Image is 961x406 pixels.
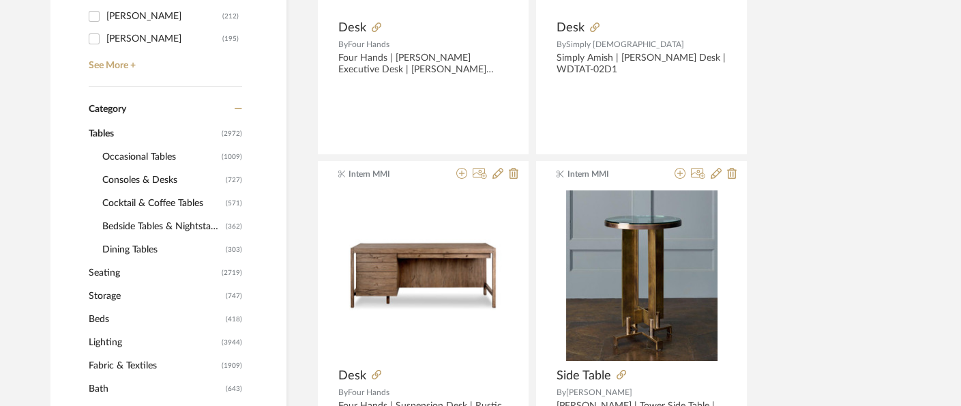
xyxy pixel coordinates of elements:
span: (747) [226,285,242,307]
span: Four Hands [348,40,389,48]
span: Side Table [557,368,611,383]
span: By [557,40,566,48]
span: Intern MMI [567,168,653,180]
span: (303) [226,239,242,261]
span: (643) [226,378,242,400]
img: Desk [338,190,508,360]
span: By [557,388,566,396]
div: [PERSON_NAME] [106,5,222,27]
span: Four Hands [348,388,389,396]
span: Seating [89,261,218,285]
span: Fabric & Textiles [89,354,218,377]
span: [PERSON_NAME] [566,388,632,396]
span: By [338,388,348,396]
span: (3944) [222,332,242,353]
div: [PERSON_NAME] [106,28,222,50]
span: Lighting [89,331,218,354]
span: Simply [DEMOGRAPHIC_DATA] [566,40,684,48]
span: (2719) [222,262,242,284]
img: Side Table [566,190,718,361]
span: (1009) [222,146,242,168]
div: (212) [222,5,239,27]
span: Consoles & Desks [102,169,222,192]
a: See More + [85,50,242,72]
span: Intern MMI [349,168,434,180]
span: Occasional Tables [102,145,218,169]
div: (195) [222,28,239,50]
span: Beds [89,308,222,331]
span: (2972) [222,123,242,145]
span: Category [89,104,126,115]
span: Bath [89,377,222,401]
span: Storage [89,285,222,308]
span: (727) [226,169,242,191]
span: Desk [338,20,366,35]
span: By [338,40,348,48]
span: Desk [557,20,585,35]
span: (571) [226,192,242,214]
span: Tables [89,122,218,145]
span: (1909) [222,355,242,377]
div: Four Hands | [PERSON_NAME] Executive Desk | [PERSON_NAME] Resin | 227862-002 [338,53,508,76]
span: (362) [226,216,242,237]
span: Dining Tables [102,238,222,261]
span: Cocktail & Coffee Tables [102,192,222,215]
span: (418) [226,308,242,330]
span: Bedside Tables & Nightstands [102,215,222,238]
div: Simply Amish | [PERSON_NAME] Desk | WDTAT-02D1 [557,53,726,76]
span: Desk [338,368,366,383]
